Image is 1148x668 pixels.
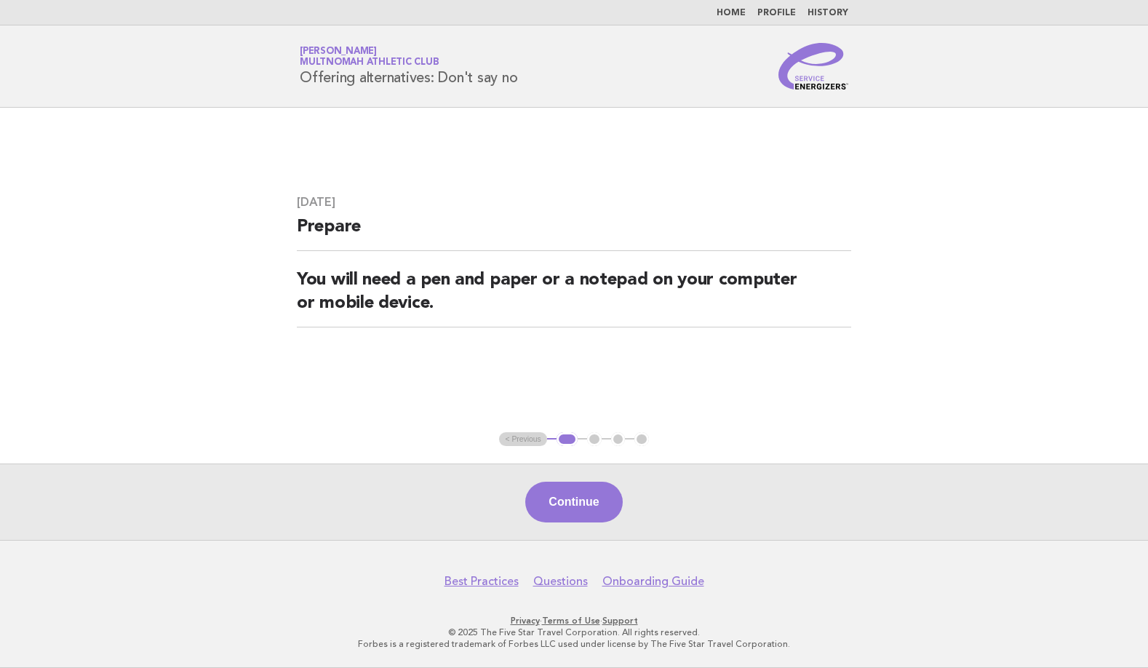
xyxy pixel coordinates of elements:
p: Forbes is a registered trademark of Forbes LLC used under license by The Five Star Travel Corpora... [129,638,1019,650]
a: Onboarding Guide [602,574,704,589]
button: Continue [525,482,622,522]
p: © 2025 The Five Star Travel Corporation. All rights reserved. [129,627,1019,638]
h1: Offering alternatives: Don't say no [300,47,517,85]
p: · · [129,615,1019,627]
a: [PERSON_NAME]Multnomah Athletic Club [300,47,439,67]
a: Profile [757,9,796,17]
a: Privacy [511,616,540,626]
h2: You will need a pen and paper or a notepad on your computer or mobile device. [297,269,851,327]
a: Terms of Use [542,616,600,626]
h2: Prepare [297,215,851,251]
img: Service Energizers [778,43,848,90]
a: Support [602,616,638,626]
h3: [DATE] [297,195,851,210]
a: History [808,9,848,17]
a: Home [717,9,746,17]
a: Questions [533,574,588,589]
button: 1 [557,432,578,447]
span: Multnomah Athletic Club [300,58,439,68]
a: Best Practices [445,574,519,589]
